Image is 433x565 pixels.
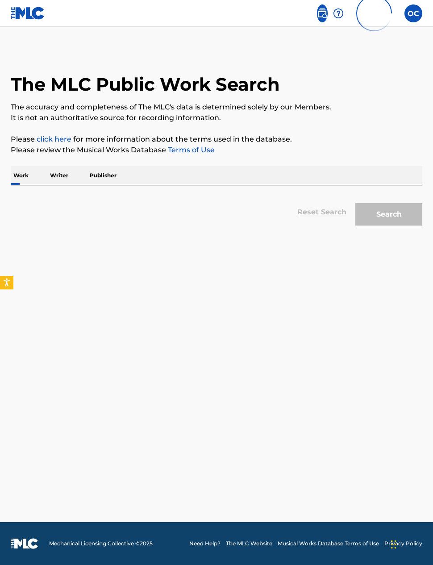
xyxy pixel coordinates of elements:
[11,7,45,20] img: MLC Logo
[404,4,422,22] div: User Menu
[278,540,379,548] a: Musical Works Database Terms of Use
[49,540,153,548] span: Mechanical Licensing Collective © 2025
[226,540,272,548] a: The MLC Website
[11,538,38,549] img: logo
[333,4,344,22] div: Help
[391,531,396,558] div: Drag
[189,540,221,548] a: Need Help?
[384,540,422,548] a: Privacy Policy
[11,102,422,113] p: The accuracy and completeness of The MLC's data is determined solely by our Members.
[37,135,71,143] a: click here
[47,166,71,185] p: Writer
[11,113,422,123] p: It is not an authoritative source for recording information.
[11,194,422,230] form: Search Form
[11,73,280,96] h1: The MLC Public Work Search
[11,145,422,155] p: Please review the Musical Works Database
[408,393,433,467] iframe: Resource Center
[87,166,119,185] p: Publisher
[388,522,433,565] iframe: Chat Widget
[11,134,422,145] p: Please for more information about the terms used in the database.
[11,166,31,185] p: Work
[333,8,344,19] img: help
[317,4,328,22] a: Public Search
[166,146,215,154] a: Terms of Use
[317,8,328,19] img: search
